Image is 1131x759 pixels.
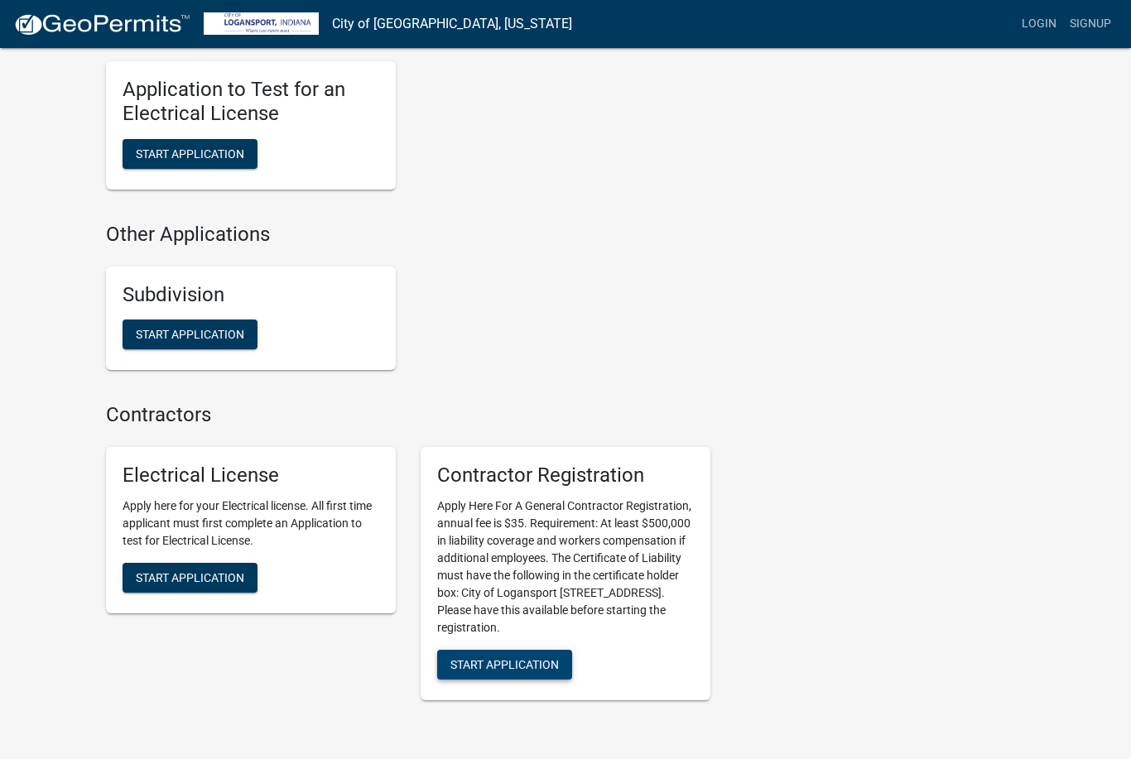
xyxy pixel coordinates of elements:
span: Start Application [136,328,244,341]
a: Signup [1063,8,1118,40]
h5: Contractor Registration [437,464,694,488]
button: Start Application [123,563,257,593]
button: Start Application [123,319,257,349]
h5: Application to Test for an Electrical License [123,78,379,126]
img: City of Logansport, Indiana [204,12,319,35]
wm-workflow-list-section: Other Applications [106,223,710,384]
button: Start Application [437,650,572,680]
span: Start Application [450,657,559,670]
span: Start Application [136,147,244,160]
p: Apply here for your Electrical license. All first time applicant must first complete an Applicati... [123,497,379,550]
p: Apply Here For A General Contractor Registration, annual fee is $35. Requirement: At least $500,0... [437,497,694,637]
button: Start Application [123,139,257,169]
a: City of [GEOGRAPHIC_DATA], [US_STATE] [332,10,572,38]
a: Login [1015,8,1063,40]
h5: Electrical License [123,464,379,488]
h4: Other Applications [106,223,710,247]
h4: Contractors [106,403,710,427]
span: Start Application [136,570,244,584]
h5: Subdivision [123,283,379,307]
